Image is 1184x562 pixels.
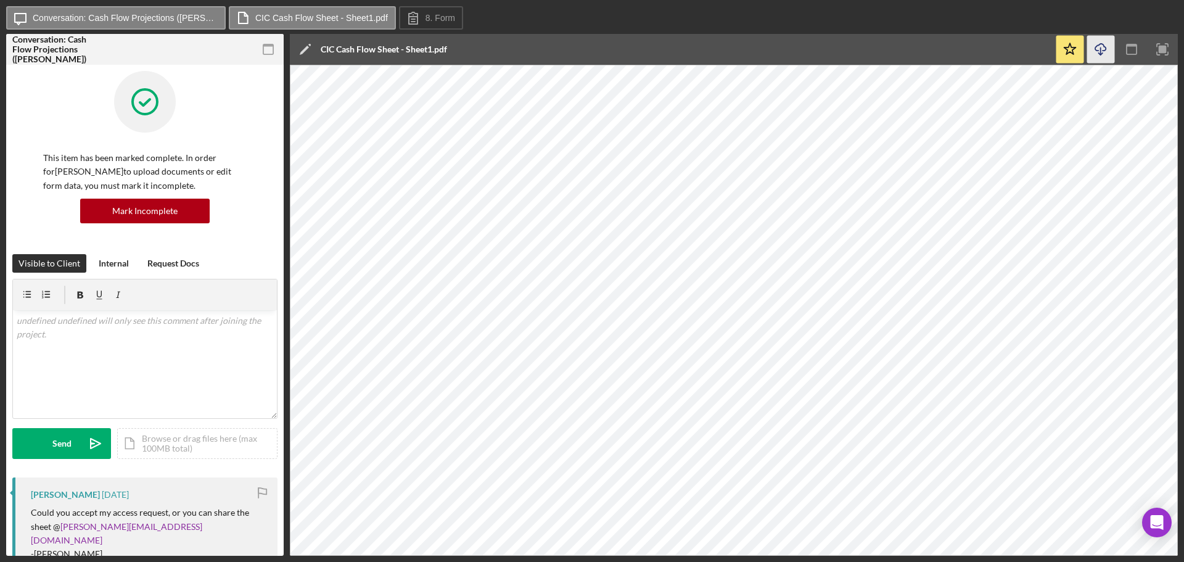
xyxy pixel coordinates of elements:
[18,254,80,273] div: Visible to Client
[12,428,111,459] button: Send
[147,254,199,273] div: Request Docs
[229,6,396,30] button: CIC Cash Flow Sheet - Sheet1.pdf
[52,428,72,459] div: Send
[31,506,265,547] p: Could you accept my access request, or you can share the sheet @
[12,35,99,64] div: Conversation: Cash Flow Projections ([PERSON_NAME])
[141,254,205,273] button: Request Docs
[31,490,100,500] div: [PERSON_NAME]
[6,6,226,30] button: Conversation: Cash Flow Projections ([PERSON_NAME])
[399,6,463,30] button: 8. Form
[33,13,218,23] label: Conversation: Cash Flow Projections ([PERSON_NAME])
[92,254,135,273] button: Internal
[255,13,388,23] label: CIC Cash Flow Sheet - Sheet1.pdf
[425,13,455,23] label: 8. Form
[321,44,447,54] div: CIC Cash Flow Sheet - Sheet1.pdf
[31,547,265,561] p: -[PERSON_NAME]
[12,254,86,273] button: Visible to Client
[112,199,178,223] div: Mark Incomplete
[31,521,202,545] a: [PERSON_NAME][EMAIL_ADDRESS][DOMAIN_NAME]
[43,151,247,192] p: This item has been marked complete. In order for [PERSON_NAME] to upload documents or edit form d...
[102,490,129,500] time: 2025-09-26 01:26
[1142,508,1172,537] div: Open Intercom Messenger
[80,199,210,223] button: Mark Incomplete
[99,254,129,273] div: Internal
